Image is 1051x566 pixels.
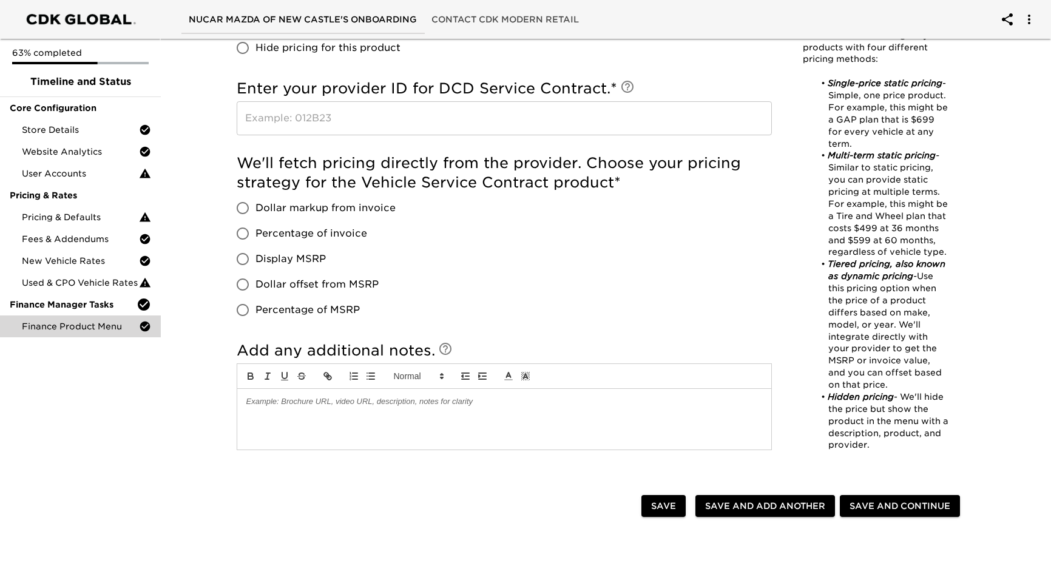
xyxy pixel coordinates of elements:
[237,153,772,192] h5: We'll fetch pricing directly from the provider. Choose your pricing strategy for the Vehicle Serv...
[695,495,835,517] button: Save and Add Another
[816,78,948,150] li: - Simple, one price product. For example, this might be a GAP plan that is $699 for every vehicle...
[816,258,948,391] li: Use this pricing option when the price of a product differs based on make, model, or year. We'll ...
[22,320,139,332] span: Finance Product Menu
[431,12,579,27] span: Contact CDK Modern Retail
[22,124,139,136] span: Store Details
[237,79,772,98] h5: Enter your provider ID for DCD Service Contract.
[816,391,948,451] li: - We'll hide the price but show the product in the menu with a description, product, and provider.
[22,233,139,245] span: Fees & Addendums
[828,78,942,88] em: Single-price static pricing
[651,499,676,514] span: Save
[828,392,894,402] em: Hidden pricing
[237,101,772,135] input: Example: 012B23
[993,5,1022,34] button: account of current user
[10,102,151,114] span: Core Configuration
[22,255,139,267] span: New Vehicle Rates
[913,271,917,281] em: -
[828,259,948,281] em: Tiered pricing, also known as dynamic pricing
[255,252,326,266] span: Display MSRP
[22,277,139,289] span: Used & CPO Vehicle Rates
[22,167,139,180] span: User Accounts
[255,303,360,317] span: Percentage of MSRP
[255,277,379,292] span: Dollar offset from MSRP
[12,47,149,59] p: 63% completed
[1015,5,1044,34] button: account of current user
[816,150,948,258] li: Similar to static pricing, you can provide static pricing at multiple terms. For example, this mi...
[255,226,367,241] span: Percentage of invoice
[255,201,396,215] span: Dollar markup from invoice
[237,341,772,360] h5: Add any additional notes.
[828,150,936,160] em: Multi-term static pricing
[189,12,417,27] span: Nucar Mazda of New Castle's Onboarding
[10,298,137,311] span: Finance Manager Tasks
[22,146,139,158] span: Website Analytics
[705,499,825,514] span: Save and Add Another
[936,150,939,160] em: -
[255,41,400,55] span: Hide pricing for this product
[850,499,950,514] span: Save and Continue
[22,211,139,223] span: Pricing & Defaults
[10,75,151,89] span: Timeline and Status
[641,495,686,517] button: Save
[803,29,948,66] p: You'll be able to configure your products with four different pricing methods:
[10,189,151,201] span: Pricing & Rates
[840,495,960,517] button: Save and Continue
